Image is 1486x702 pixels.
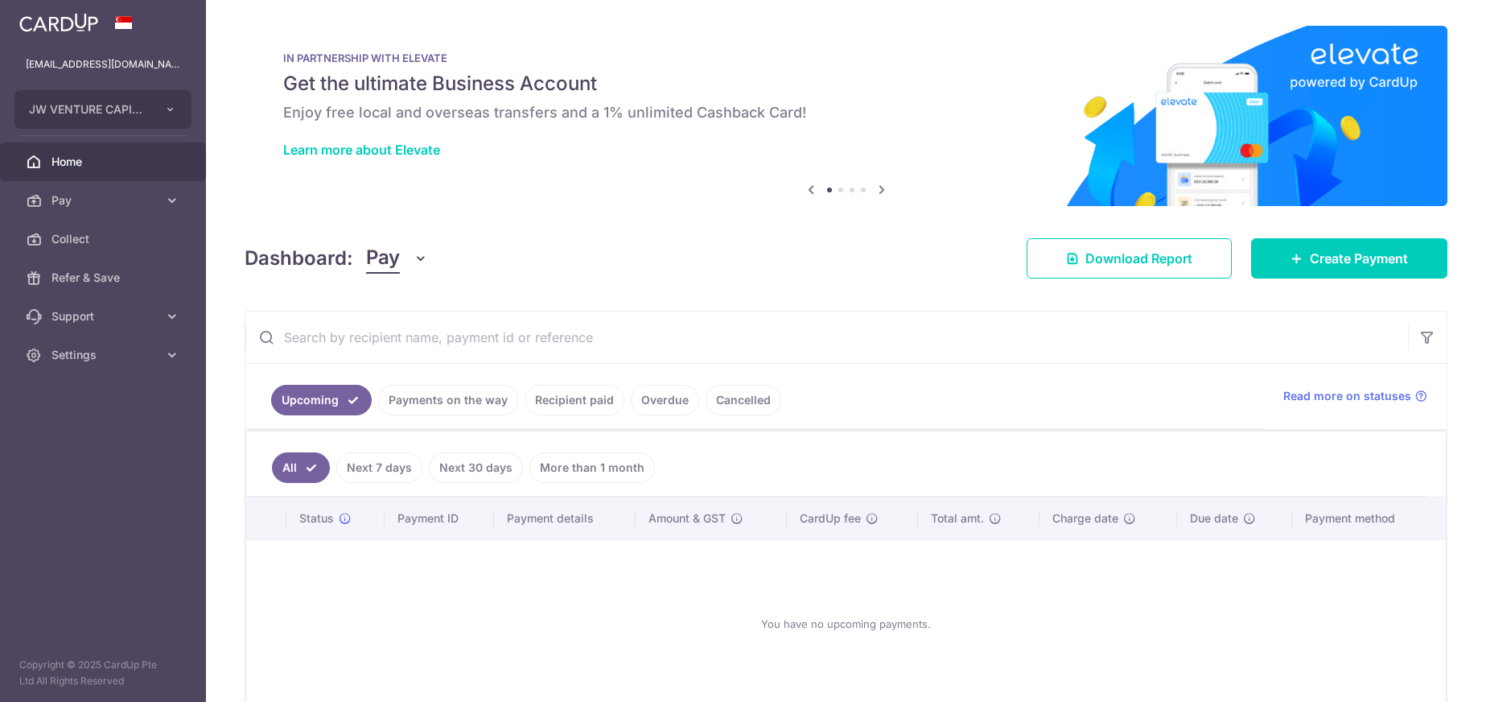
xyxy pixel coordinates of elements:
[283,71,1409,97] h5: Get the ultimate Business Account
[245,244,353,273] h4: Dashboard:
[1283,388,1427,404] a: Read more on statuses
[283,103,1409,122] h6: Enjoy free local and overseas transfers and a 1% unlimited Cashback Card!
[631,385,699,415] a: Overdue
[385,498,494,539] th: Payment ID
[299,510,334,526] span: Status
[1292,498,1446,539] th: Payment method
[51,308,158,324] span: Support
[283,52,1409,64] p: IN PARTNERSHIP WITH ELEVATE
[429,452,523,483] a: Next 30 days
[283,142,440,158] a: Learn more about Elevate
[245,312,1408,363] input: Search by recipient name, payment id or reference
[272,452,330,483] a: All
[14,90,191,129] button: JW VENTURE CAPITAL PTE. LTD.
[1027,238,1232,279] a: Download Report
[525,385,624,415] a: Recipient paid
[366,243,428,274] button: Pay
[931,510,984,526] span: Total amt.
[51,231,158,247] span: Collect
[1310,249,1408,268] span: Create Payment
[29,101,148,118] span: JW VENTURE CAPITAL PTE. LTD.
[648,510,726,526] span: Amount & GST
[266,553,1426,695] div: You have no upcoming payments.
[494,498,636,539] th: Payment details
[800,510,861,526] span: CardUp fee
[271,385,372,415] a: Upcoming
[706,385,781,415] a: Cancelled
[1283,388,1411,404] span: Read more on statuses
[51,270,158,286] span: Refer & Save
[26,56,180,72] p: [EMAIL_ADDRESS][DOMAIN_NAME]
[1251,238,1447,279] a: Create Payment
[1190,510,1238,526] span: Due date
[1052,510,1118,526] span: Charge date
[245,26,1447,206] img: Renovation banner
[529,452,655,483] a: More than 1 month
[366,243,400,274] span: Pay
[1085,249,1192,268] span: Download Report
[51,154,158,170] span: Home
[336,452,422,483] a: Next 7 days
[51,192,158,209] span: Pay
[19,13,98,32] img: CardUp
[51,347,158,363] span: Settings
[378,385,518,415] a: Payments on the way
